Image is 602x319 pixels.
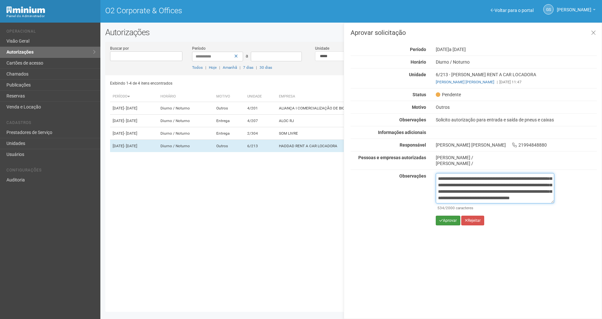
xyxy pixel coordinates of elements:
[245,115,277,127] td: 4/207
[105,6,346,15] h1: O2 Corporate & Offices
[158,140,214,152] td: Diurno / Noturno
[124,131,137,136] span: - [DATE]
[351,29,597,36] h3: Aprovar solicitação
[110,127,158,140] td: [DATE]
[276,140,453,152] td: HADDAD RENT A CAR LOCADORA
[431,59,602,65] div: Diurno / Noturno
[413,92,426,97] strong: Status
[431,72,602,85] div: 6/213 - [PERSON_NAME] RENT A CAR LOCADORA
[124,118,137,123] span: - [DATE]
[436,216,460,225] button: Aprovar
[276,102,453,115] td: ALIANÇA I COMERCIALIZAÇÃO DE BIOCOMBUSTÍVEIS E ENE
[412,105,426,110] strong: Motivo
[158,127,214,140] td: Diurno / Noturno
[6,13,96,19] div: Painel do Administrador
[276,91,453,102] th: Empresa
[205,65,206,70] span: |
[110,91,158,102] th: Período
[245,102,277,115] td: 4/201
[409,72,426,77] strong: Unidade
[219,65,220,70] span: |
[192,65,203,70] a: Todos
[436,80,494,84] a: [PERSON_NAME] [PERSON_NAME]
[110,102,158,115] td: [DATE]
[192,46,206,51] label: Período
[411,59,426,65] strong: Horário
[437,205,553,211] div: /2000 caracteres
[158,102,214,115] td: Diurno / Noturno
[436,155,597,160] div: [PERSON_NAME] /
[358,155,426,160] strong: Pessoas e empresas autorizadas
[214,102,244,115] td: Outros
[557,1,591,12] span: Gabriela Souza
[449,47,466,52] span: a [DATE]
[497,80,498,84] span: |
[110,46,129,51] label: Buscar por
[223,65,237,70] a: Amanhã
[214,91,244,102] th: Motivo
[6,168,96,175] li: Configurações
[245,127,277,140] td: 2/304
[461,216,484,225] button: Rejeitar
[276,127,453,140] td: SOM LIVRE
[431,142,602,148] div: [PERSON_NAME] [PERSON_NAME] 21994848880
[124,144,137,148] span: - [DATE]
[124,106,137,110] span: - [DATE]
[158,91,214,102] th: Horário
[6,6,45,13] img: Minium
[110,78,349,88] div: Exibindo 1-4 de 4 itens encontrados
[315,46,329,51] label: Unidade
[260,65,272,70] a: 30 dias
[399,173,426,179] strong: Observações
[6,120,96,127] li: Cadastros
[491,8,534,13] a: Voltar para o portal
[110,115,158,127] td: [DATE]
[431,104,602,110] div: Outros
[399,117,426,122] strong: Observações
[209,65,217,70] a: Hoje
[245,91,277,102] th: Unidade
[276,115,453,127] td: ALOC RJ
[378,130,426,135] strong: Informações adicionais
[410,47,426,52] strong: Período
[6,29,96,36] li: Operacional
[436,92,461,98] span: Pendente
[240,65,240,70] span: |
[245,140,277,152] td: 6/213
[400,142,426,148] strong: Responsável
[110,140,158,152] td: [DATE]
[436,79,597,85] div: [DATE] 11:47
[557,8,596,13] a: [PERSON_NAME]
[437,206,444,210] span: 534
[431,46,602,52] div: [DATE]
[214,115,244,127] td: Entrega
[158,115,214,127] td: Diurno / Noturno
[431,117,602,123] div: Solicito autorização para entrada e saída de pneus e caixas
[543,4,554,15] a: GS
[256,65,257,70] span: |
[214,127,244,140] td: Entrega
[587,26,600,40] a: Fechar
[243,65,253,70] a: 7 dias
[436,160,597,166] div: [PERSON_NAME] /
[214,140,244,152] td: Outros
[246,53,248,58] span: a
[105,27,597,37] h2: Autorizações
